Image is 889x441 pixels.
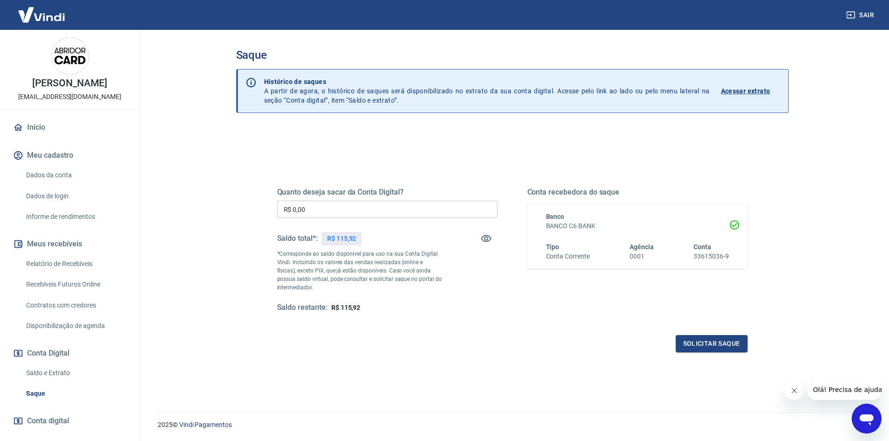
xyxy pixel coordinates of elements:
[277,250,442,292] p: *Corresponde ao saldo disponível para uso na sua Conta Digital Vindi. Incluindo os valores das ve...
[158,420,867,430] p: 2025 ©
[785,381,804,400] iframe: Fechar mensagem
[11,0,72,29] img: Vindi
[22,254,128,273] a: Relatório de Recebíveis
[27,414,69,427] span: Conta digital
[22,187,128,206] a: Dados de login
[51,37,89,75] img: 785f95cb-75a8-4b18-9c58-98256bca9c16.jpeg
[676,335,748,352] button: Solicitar saque
[844,7,878,24] button: Sair
[546,213,565,220] span: Banco
[22,275,128,294] a: Recebíveis Futuros Online
[11,234,128,254] button: Meus recebíveis
[11,117,128,138] a: Início
[22,384,128,403] a: Saque
[22,207,128,226] a: Informe de rendimentos
[22,296,128,315] a: Contratos com credores
[852,404,882,434] iframe: Botão para abrir a janela de mensagens
[179,421,232,428] a: Vindi Pagamentos
[236,49,789,62] h3: Saque
[721,77,781,105] a: Acessar extrato
[264,77,710,105] p: A partir de agora, o histórico de saques será disponibilizado no extrato da sua conta digital. Ac...
[277,234,318,243] h5: Saldo total*:
[11,411,128,431] a: Conta digital
[807,379,882,400] iframe: Mensagem da empresa
[11,343,128,364] button: Conta Digital
[22,364,128,383] a: Saldo e Extrato
[630,243,654,251] span: Agência
[693,243,711,251] span: Conta
[11,145,128,166] button: Meu cadastro
[546,252,590,261] h6: Conta Corrente
[721,86,770,96] p: Acessar extrato
[6,7,78,14] span: Olá! Precisa de ajuda?
[18,92,121,102] p: [EMAIL_ADDRESS][DOMAIN_NAME]
[546,243,560,251] span: Tipo
[277,188,497,197] h5: Quanto deseja sacar da Conta Digital?
[22,166,128,185] a: Dados da conta
[546,221,729,231] h6: BANCO C6 BANK
[527,188,748,197] h5: Conta recebedora do saque
[277,303,328,313] h5: Saldo restante:
[331,304,361,311] span: R$ 115,92
[32,78,107,88] p: [PERSON_NAME]
[327,234,357,244] p: R$ 115,92
[264,77,710,86] p: Histórico de saques
[22,316,128,336] a: Disponibilização de agenda
[693,252,729,261] h6: 33615036-9
[630,252,654,261] h6: 0001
